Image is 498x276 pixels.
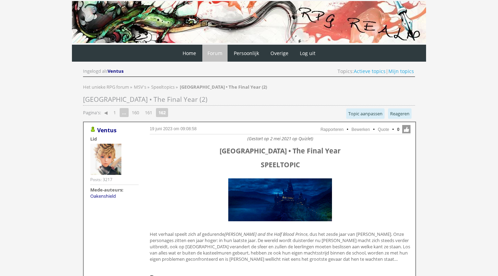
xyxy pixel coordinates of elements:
img: RPG Realm - Banner [72,1,426,43]
span: [GEOGRAPHIC_DATA] • The Final Year (2) [83,95,207,104]
a: Ventus [97,126,117,134]
strong: [GEOGRAPHIC_DATA] • The Final Year (2) [180,84,267,90]
span: MSV's [134,84,146,90]
img: giphy.gif [227,177,334,223]
span: Speeltopics [151,84,175,90]
div: Lid [90,136,139,142]
img: Gebruiker is online [90,127,96,132]
strong: 162 [156,108,168,117]
a: 160 [129,108,142,117]
a: 19 juni 2023 om 09:08:58 [150,126,196,131]
span: Ventus [108,68,123,74]
img: Ventus [90,144,121,175]
a: Forum [202,45,228,62]
a: 161 [142,108,155,117]
a: Ventus [108,68,124,74]
a: Speeltopics [151,84,176,90]
span: » [147,84,149,90]
div: Ingelogd als [83,68,124,74]
span: Topics: | [338,68,414,74]
span: 0 [397,126,399,133]
a: 1 [111,108,119,117]
span: ... [120,108,129,117]
a: Reageren [388,108,412,119]
a: MSV's [134,84,147,90]
a: Log uit [295,45,321,62]
strong: Mede-auteurs: [90,187,123,193]
a: Mijn topics [388,68,414,74]
a: Oakenshield [90,193,116,199]
a: Overige [265,45,294,62]
a: ◀ [101,108,110,117]
span: [GEOGRAPHIC_DATA] • The Final Year SPEELTOPIC [220,146,341,169]
a: Home [177,45,201,62]
a: Persoonlijk [229,45,264,62]
span: » [130,84,132,90]
a: Topic aanpassen [346,108,385,119]
i: [PERSON_NAME] and the Half Blood Prince [224,231,307,237]
a: Actieve topics [354,68,386,74]
a: Het unieke RPG forum [83,84,130,90]
span: Het unieke RPG forum [83,84,129,90]
a: Bewerken [351,127,370,132]
a: Quote [378,127,389,132]
div: Posts: 3217 [90,177,112,182]
a: Rapporteren [321,127,344,132]
span: » [176,84,178,90]
i: (Gestart op 2 mei 2021 op Quizlet) [247,135,313,142]
span: Pagina's: [83,109,101,116]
